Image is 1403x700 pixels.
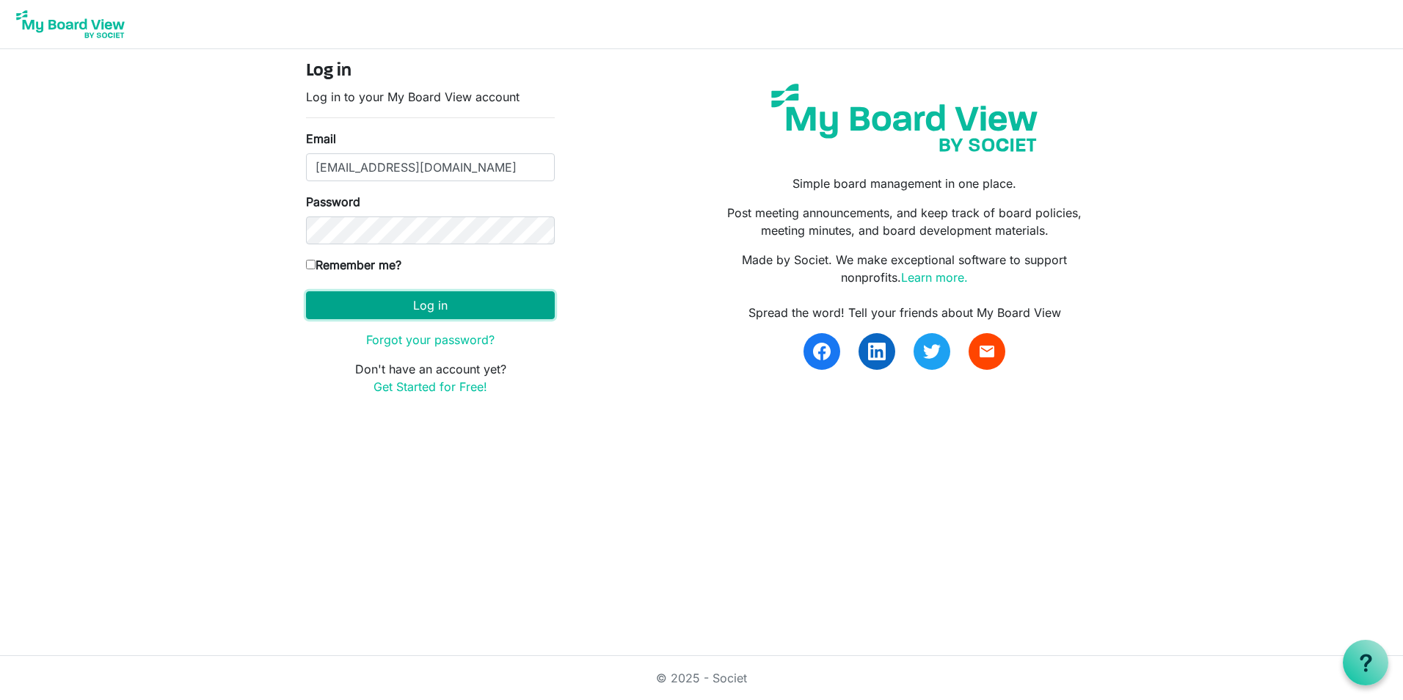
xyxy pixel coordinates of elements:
[813,343,831,360] img: facebook.svg
[713,304,1097,321] div: Spread the word! Tell your friends about My Board View
[306,256,401,274] label: Remember me?
[12,6,129,43] img: My Board View Logo
[306,291,555,319] button: Log in
[760,73,1049,163] img: my-board-view-societ.svg
[713,175,1097,192] p: Simple board management in one place.
[656,671,747,685] a: © 2025 - Societ
[713,251,1097,286] p: Made by Societ. We make exceptional software to support nonprofits.
[306,88,555,106] p: Log in to your My Board View account
[306,193,360,211] label: Password
[366,332,495,347] a: Forgot your password?
[306,260,316,269] input: Remember me?
[306,130,336,147] label: Email
[306,360,555,395] p: Don't have an account yet?
[978,343,996,360] span: email
[868,343,886,360] img: linkedin.svg
[901,270,968,285] a: Learn more.
[373,379,487,394] a: Get Started for Free!
[923,343,941,360] img: twitter.svg
[713,204,1097,239] p: Post meeting announcements, and keep track of board policies, meeting minutes, and board developm...
[969,333,1005,370] a: email
[306,61,555,82] h4: Log in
